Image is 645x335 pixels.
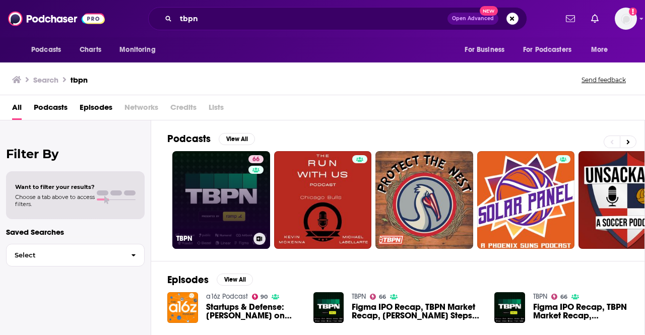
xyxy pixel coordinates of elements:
[15,183,95,190] span: Want to filter your results?
[6,147,145,161] h2: Filter By
[167,132,211,145] h2: Podcasts
[167,132,255,145] a: PodcastsView All
[167,292,198,323] img: Startups & Defense: Katherine Boyle on TBPN
[248,155,264,163] a: 66
[591,43,608,57] span: More
[15,193,95,208] span: Choose a tab above to access filters.
[517,40,586,59] button: open menu
[452,16,494,21] span: Open Advanced
[172,151,270,249] a: 66TBPN
[252,294,268,300] a: 90
[33,75,58,85] h3: Search
[119,43,155,57] span: Monitoring
[80,43,101,57] span: Charts
[209,99,224,120] span: Lists
[73,40,107,59] a: Charts
[12,99,22,120] a: All
[587,10,603,27] a: Show notifications dropdown
[206,292,248,301] a: a16z Podcast
[615,8,637,30] span: Logged in as danikarchmer
[465,43,504,57] span: For Business
[219,133,255,145] button: View All
[252,155,260,165] span: 66
[551,294,567,300] a: 66
[31,43,61,57] span: Podcasts
[458,40,517,59] button: open menu
[261,295,268,299] span: 90
[112,40,168,59] button: open menu
[578,76,629,84] button: Send feedback
[562,10,579,27] a: Show notifications dropdown
[34,99,68,120] a: Podcasts
[206,303,301,320] a: Startups & Defense: Katherine Boyle on TBPN
[176,11,447,27] input: Search podcasts, credits, & more...
[170,99,197,120] span: Credits
[8,9,105,28] img: Podchaser - Follow, Share and Rate Podcasts
[447,13,498,25] button: Open AdvancedNew
[533,303,628,320] a: Figma IPO Recap, TBPN Market Recap, Ray Dalio Steps Down From Bridgewater, Coinbase Earnings Upda...
[533,303,628,320] span: Figma IPO Recap, TBPN Market Recap, [PERSON_NAME] Steps Down From Bridgewater, Coinbase Earnings ...
[615,8,637,30] img: User Profile
[7,252,123,258] span: Select
[494,292,525,323] img: Figma IPO Recap, TBPN Market Recap, Ray Dalio Steps Down From Bridgewater, Coinbase Earnings Upda...
[167,274,209,286] h2: Episodes
[206,303,301,320] span: Startups & Defense: [PERSON_NAME] on TBPN
[71,75,88,85] h3: tbpn
[6,244,145,266] button: Select
[352,303,482,320] span: Figma IPO Recap, TBPN Market Recap, [PERSON_NAME] Steps Down From Bridgewater, Coinbase Earnings ...
[217,274,253,286] button: View All
[560,295,567,299] span: 66
[176,234,249,243] h3: TBPN
[6,227,145,237] p: Saved Searches
[148,7,527,30] div: Search podcasts, credits, & more...
[80,99,112,120] a: Episodes
[370,294,386,300] a: 66
[629,8,637,16] svg: Add a profile image
[352,292,366,301] a: TBPN
[533,292,547,301] a: TBPN
[523,43,571,57] span: For Podcasters
[480,6,498,16] span: New
[313,292,344,323] img: Figma IPO Recap, TBPN Market Recap, Ray Dalio Steps Down From Bridgewater, Coinbase Earnings Upda...
[167,274,253,286] a: EpisodesView All
[352,303,482,320] a: Figma IPO Recap, TBPN Market Recap, Ray Dalio Steps Down From Bridgewater, Coinbase Earnings Upda...
[584,40,621,59] button: open menu
[379,295,386,299] span: 66
[24,40,74,59] button: open menu
[615,8,637,30] button: Show profile menu
[124,99,158,120] span: Networks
